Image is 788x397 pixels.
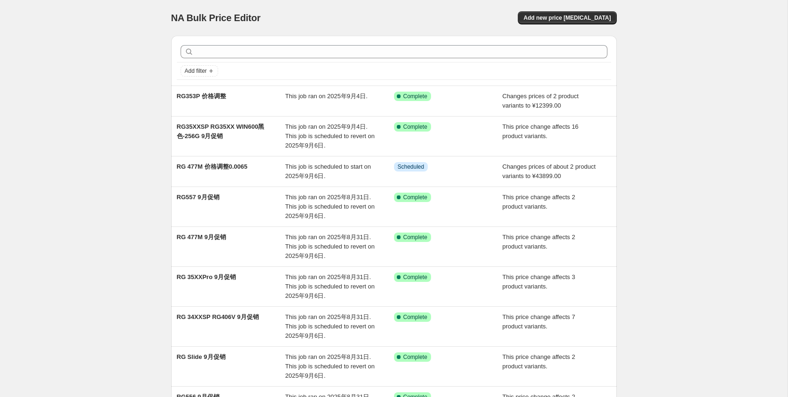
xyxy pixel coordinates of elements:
[181,65,218,77] button: Add filter
[171,13,261,23] span: NA Bulk Price Editor
[502,93,579,109] span: Changes prices of 2 product variants to ¥12399.00
[185,67,207,75] span: Add filter
[502,163,596,179] span: Changes prices of about 2 product variants to ¥43899.00
[403,234,427,241] span: Complete
[518,11,616,24] button: Add new price [MEDICAL_DATA]
[285,194,375,219] span: This job ran on 2025年8月31日. This job is scheduled to revert on 2025年9月6日.
[403,353,427,361] span: Complete
[502,123,578,140] span: This price change affects 16 product variants.
[177,93,226,100] span: RG353P 价格调整
[523,14,611,22] span: Add new price [MEDICAL_DATA]
[502,273,575,290] span: This price change affects 3 product variants.
[502,313,575,330] span: This price change affects 7 product variants.
[285,93,368,100] span: This job ran on 2025年9月4日.
[285,234,375,259] span: This job ran on 2025年8月31日. This job is scheduled to revert on 2025年9月6日.
[177,123,265,140] span: RG35XXSP RG35XX WIN600黑色-256G 9月促销
[403,313,427,321] span: Complete
[177,353,226,360] span: RG Slide 9月促销
[285,313,375,339] span: This job ran on 2025年8月31日. This job is scheduled to revert on 2025年9月6日.
[285,123,375,149] span: This job ran on 2025年9月4日. This job is scheduled to revert on 2025年9月6日.
[403,273,427,281] span: Complete
[502,234,575,250] span: This price change affects 2 product variants.
[403,93,427,100] span: Complete
[177,194,220,201] span: RG557 9月促销
[403,194,427,201] span: Complete
[398,163,424,171] span: Scheduled
[285,353,375,379] span: This job ran on 2025年8月31日. This job is scheduled to revert on 2025年9月6日.
[177,313,259,320] span: RG 34XXSP RG406V 9月促销
[502,194,575,210] span: This price change affects 2 product variants.
[177,234,226,241] span: RG 477M 9月促销
[177,273,236,280] span: RG 35XXPro 9月促销
[285,273,375,299] span: This job ran on 2025年8月31日. This job is scheduled to revert on 2025年9月6日.
[403,123,427,131] span: Complete
[502,353,575,370] span: This price change affects 2 product variants.
[177,163,248,170] span: RG 477M 价格调整0.0065
[285,163,371,179] span: This job is scheduled to start on 2025年9月6日.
